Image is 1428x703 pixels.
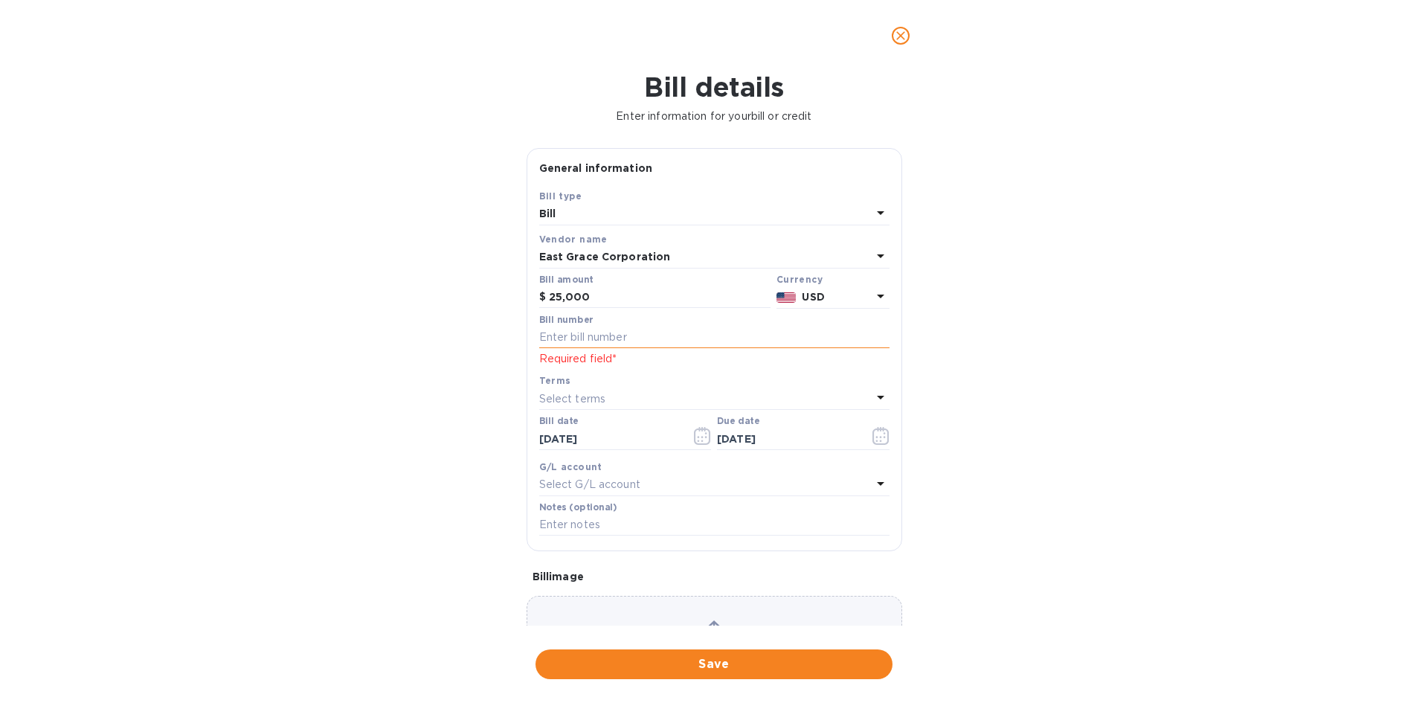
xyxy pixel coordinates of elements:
b: East Grace Corporation [539,251,671,263]
h1: Bill details [12,71,1416,103]
input: Select date [539,428,680,450]
b: General information [539,162,653,174]
p: Bill image [533,569,896,584]
label: Notes (optional) [539,503,617,512]
input: Due date [717,428,858,450]
b: USD [802,291,824,303]
p: Required field* [539,351,890,367]
p: Select terms [539,391,606,407]
div: $ [539,286,549,309]
iframe: Chat Widget [1095,105,1428,703]
button: close [883,18,919,54]
b: Bill type [539,190,582,202]
label: Bill date [539,417,579,426]
input: Enter notes [539,514,890,536]
button: Save [535,649,892,679]
b: Vendor name [539,234,608,245]
p: Enter information for your bill or credit [12,109,1416,124]
input: Enter bill number [539,327,890,349]
label: Bill amount [539,275,593,284]
span: Save [547,655,881,673]
p: Select G/L account [539,477,640,492]
b: Terms [539,375,571,386]
input: $ Enter bill amount [549,286,771,309]
b: Bill [539,208,556,219]
label: Bill number [539,315,593,324]
b: Currency [776,274,823,285]
img: USD [776,292,797,303]
b: G/L account [539,461,602,472]
label: Due date [717,417,759,426]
